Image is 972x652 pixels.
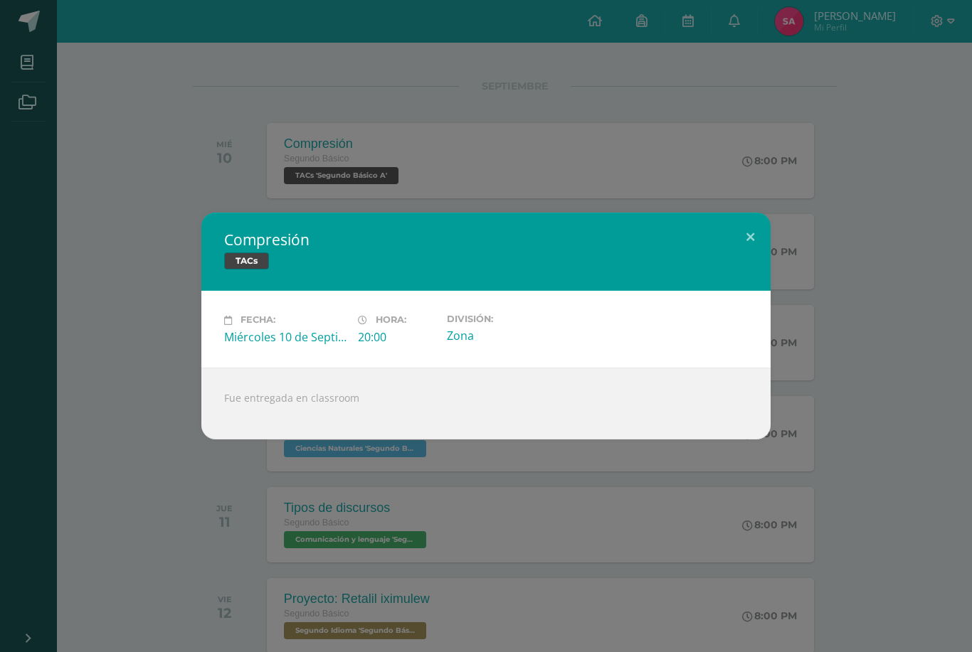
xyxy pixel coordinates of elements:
[224,230,748,250] h2: Compresión
[730,213,771,261] button: Close (Esc)
[201,368,771,439] div: Fue entregada en classroom
[447,314,569,324] label: División:
[224,252,269,269] span: TACs
[358,329,435,345] div: 20:00
[224,329,347,345] div: Miércoles 10 de Septiembre
[376,315,406,326] span: Hora:
[241,315,275,326] span: Fecha:
[447,328,569,343] div: Zona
